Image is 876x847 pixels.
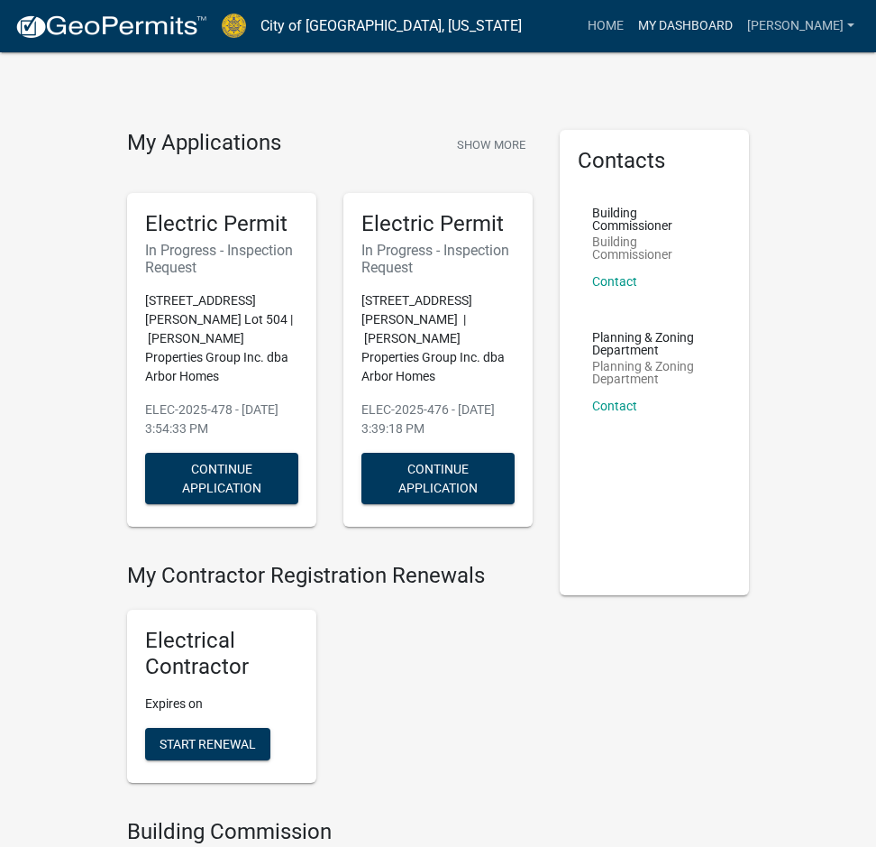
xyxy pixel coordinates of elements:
a: Home [580,9,631,43]
h6: In Progress - Inspection Request [361,242,515,276]
p: ELEC-2025-476 - [DATE] 3:39:18 PM [361,400,515,438]
h5: Electric Permit [145,211,298,237]
button: Continue Application [145,453,298,504]
h5: Contacts [578,148,731,174]
p: [STREET_ADDRESS][PERSON_NAME] | [PERSON_NAME] Properties Group Inc. dba Arbor Homes [361,291,515,386]
h6: In Progress - Inspection Request [145,242,298,276]
p: ELEC-2025-478 - [DATE] 3:54:33 PM [145,400,298,438]
p: Building Commissioner [592,207,716,232]
h5: Electric Permit [361,211,515,237]
p: Planning & Zoning Department [592,331,716,356]
img: City of Jeffersonville, Indiana [222,14,246,38]
a: [PERSON_NAME] [740,9,862,43]
button: Start Renewal [145,728,270,760]
h4: My Contractor Registration Renewals [127,563,533,589]
button: Continue Application [361,453,515,504]
a: My Dashboard [631,9,740,43]
wm-registration-list-section: My Contractor Registration Renewals [127,563,533,797]
h4: My Applications [127,130,281,157]
p: Planning & Zoning Department [592,360,716,385]
a: Contact [592,399,637,413]
p: Building Commissioner [592,235,716,261]
a: Contact [592,274,637,289]
h5: Electrical Contractor [145,628,298,680]
p: [STREET_ADDRESS][PERSON_NAME] Lot 504 | [PERSON_NAME] Properties Group Inc. dba Arbor Homes [145,291,298,386]
button: Show More [450,130,533,160]
h4: Building Commission [127,819,533,845]
span: Start Renewal [160,737,256,751]
a: City of [GEOGRAPHIC_DATA], [US_STATE] [260,11,522,41]
p: Expires on [145,695,298,714]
